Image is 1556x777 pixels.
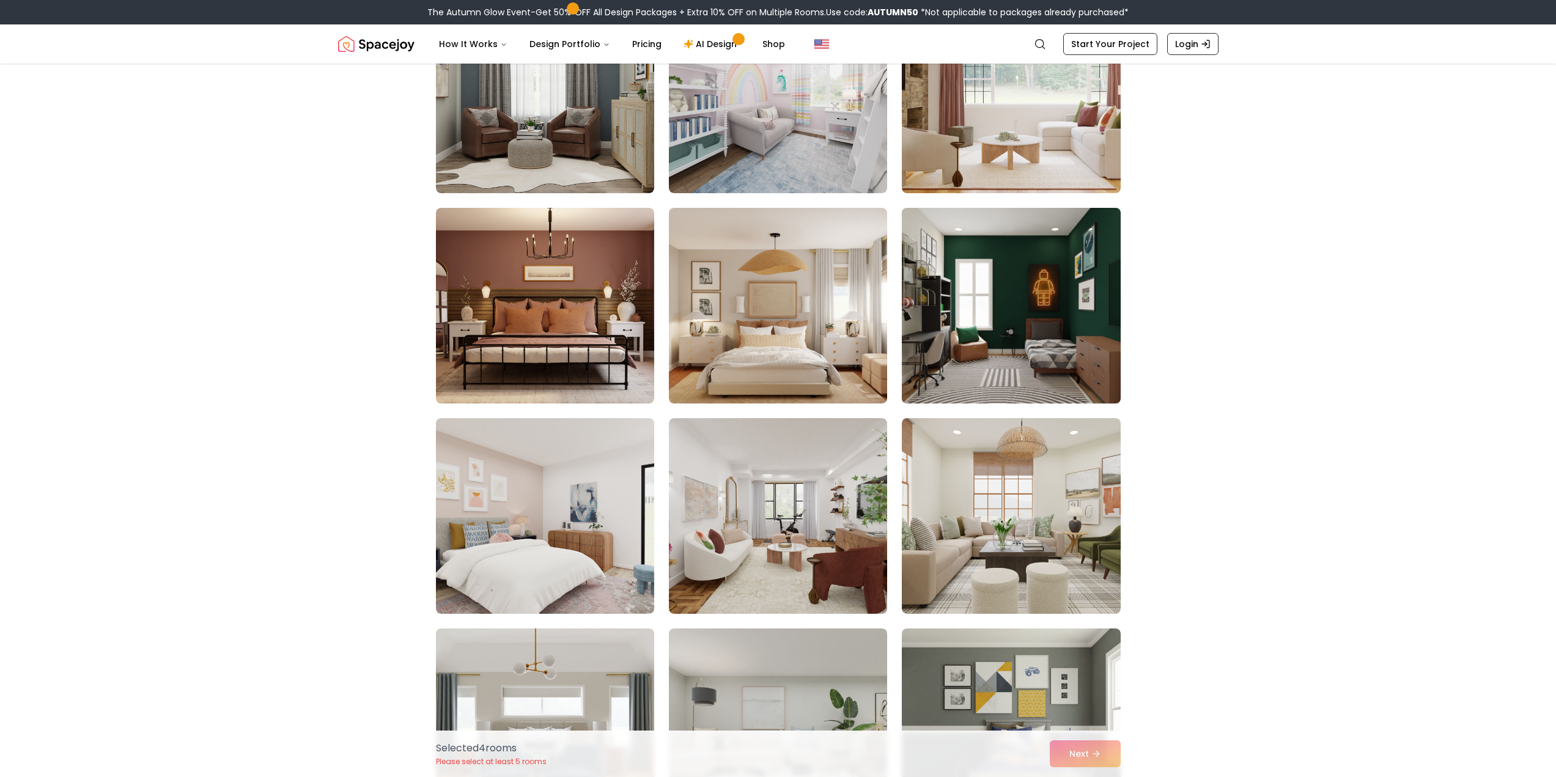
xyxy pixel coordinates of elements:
img: Spacejoy Logo [338,32,415,56]
nav: Global [338,24,1219,64]
span: Use code: [826,6,918,18]
nav: Main [429,32,795,56]
a: Spacejoy [338,32,415,56]
img: Room room-69 [896,203,1126,408]
img: Room room-68 [669,208,887,403]
a: AI Design [674,32,750,56]
p: Please select at least 5 rooms [436,757,547,767]
img: Room room-72 [902,418,1120,614]
button: How It Works [429,32,517,56]
img: United States [814,37,829,51]
a: Shop [753,32,795,56]
img: Room room-70 [436,418,654,614]
a: Start Your Project [1063,33,1157,55]
button: Design Portfolio [520,32,620,56]
a: Pricing [622,32,671,56]
a: Login [1167,33,1219,55]
p: Selected 4 room s [436,741,547,756]
b: AUTUMN50 [868,6,918,18]
img: Room room-67 [436,208,654,403]
img: Room room-71 [669,418,887,614]
div: The Autumn Glow Event-Get 50% OFF All Design Packages + Extra 10% OFF on Multiple Rooms. [427,6,1129,18]
span: *Not applicable to packages already purchased* [918,6,1129,18]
